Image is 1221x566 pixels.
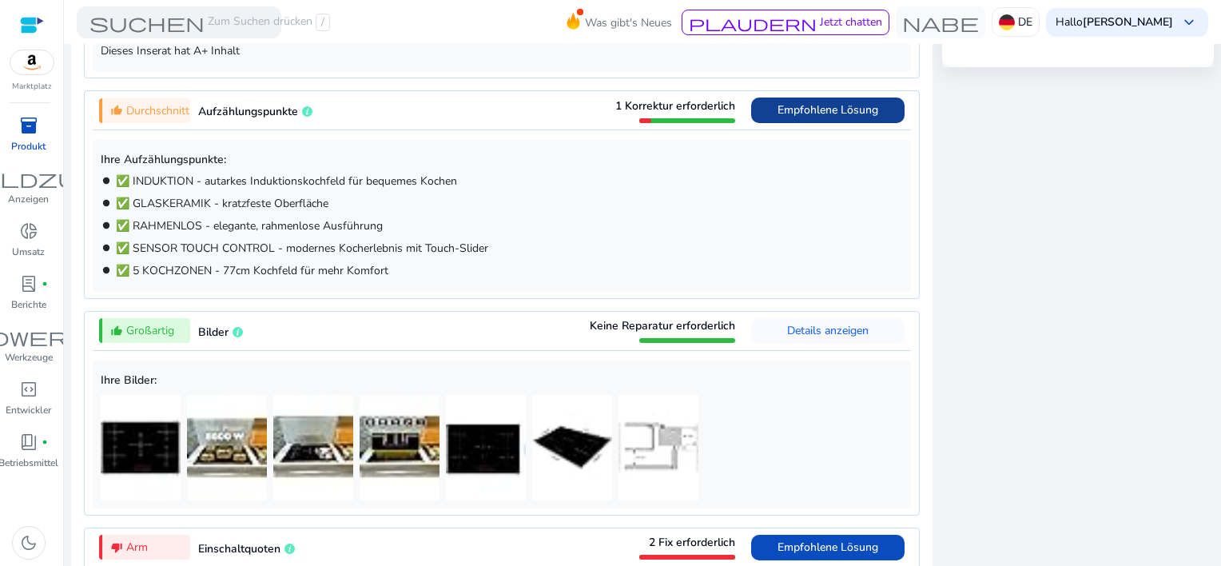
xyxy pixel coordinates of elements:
[896,6,985,38] button: Nabe
[1083,14,1173,30] b: [PERSON_NAME]
[19,432,38,452] span: book_4
[446,395,526,500] img: 31zR9tL7fRL._AC_SR38,50_.jpg
[126,539,148,556] span: Arm
[682,10,889,35] button: plaudernJetzt chatten
[198,541,280,556] span: Einschaltquoten
[618,395,698,500] img: 31QT1i63M1L._AC_SR38,50_.jpg
[101,395,181,500] img: 31uQaD-MVdL._AC_SR38,50_.jpg
[10,50,54,74] img: amazon.svg
[12,81,52,93] p: Marktplatz
[1018,8,1032,36] p: DE
[101,42,903,59] p: Dieses Inserat hat A+ Inhalt
[116,263,388,278] span: ✅ 5 KOCHZONEN - 77cm Kochfeld für mehr Komfort
[273,395,353,500] img: 41L4wxPseeL._AC_SR38,50_.jpg
[1056,17,1173,28] p: Hallo
[6,403,51,417] p: Entwickler
[101,374,903,388] h5: Ihre Bilder:
[89,13,205,32] span: suchen
[126,322,174,339] span: Großartig
[532,395,612,500] img: 319m37T+DWL._AC_SR38,50_.jpg
[198,325,229,340] span: Bilder
[689,15,817,31] span: plaudern
[11,297,46,312] p: Berichte
[19,533,38,552] span: dark_mode
[110,541,123,554] mat-icon: thumb_down_alt
[187,395,267,500] img: 51Vfx3Y8+2L._AC_SR38,50_.jpg
[751,535,905,560] button: Empfohlene Lösung
[12,245,45,259] p: Umsatz
[19,380,38,399] span: code_blocks
[590,318,735,333] span: Keine Reparatur erforderlich
[19,221,38,241] span: donut_small
[42,439,48,445] span: fiber_manual_record
[126,102,189,119] span: Durchschnitt
[751,98,905,123] button: Empfohlene Lösung
[116,173,457,189] span: ✅ INDUKTION - autarkes Induktionskochfeld für bequemes Kochen
[5,350,53,365] p: Werkzeuge
[778,540,878,555] span: Empfohlene Lösung
[649,535,735,550] span: 2 Fix erforderlich
[8,192,49,206] p: Anzeigen
[820,14,882,30] span: Jetzt chatten
[198,104,298,119] span: Aufzählungspunkte
[787,323,869,338] span: Details anzeigen
[1179,13,1199,32] span: keyboard_arrow_down
[110,325,123,337] mat-icon: thumb_up_alt
[585,9,672,37] span: Was gibt's Neues
[110,104,123,117] mat-icon: thumb_up_alt
[116,241,488,256] span: ✅ SENSOR TOUCH CONTROL - modernes Kocherlebnis mit Touch-Slider
[19,274,38,293] span: lab_profile
[11,139,46,153] p: Produkt
[101,220,112,231] mat-icon: brightness_1
[360,395,439,500] img: 51xeHyYp+wL._AC_SR38,50_.jpg
[101,153,903,167] h5: Ihre Aufzählungspunkte:
[208,14,312,31] font: Zum Suchen drücken
[19,116,38,135] span: inventory_2
[316,14,330,31] span: /
[101,197,112,209] mat-icon: brightness_1
[101,175,112,186] mat-icon: brightness_1
[999,14,1015,30] img: de.svg
[101,265,112,276] mat-icon: brightness_1
[751,318,905,344] button: Details anzeigen
[116,196,328,211] span: ✅ GLASKERAMIK - kratzfeste Oberfläche
[116,218,383,233] span: ✅ RAHMENLOS - elegante, rahmenlose Ausführung
[902,13,979,32] span: Nabe
[42,281,48,287] span: fiber_manual_record
[778,102,878,118] span: Empfohlene Lösung
[101,242,112,253] mat-icon: brightness_1
[615,98,735,114] span: 1 Korrektur erforderlich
